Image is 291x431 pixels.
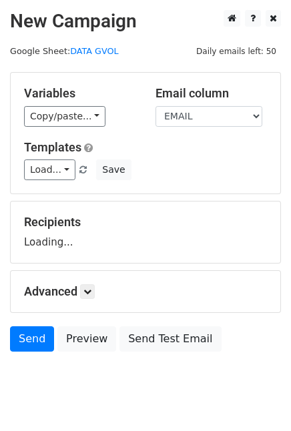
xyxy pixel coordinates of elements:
[192,46,281,56] a: Daily emails left: 50
[24,140,81,154] a: Templates
[156,86,267,101] h5: Email column
[24,215,267,230] h5: Recipients
[24,106,105,127] a: Copy/paste...
[24,159,75,180] a: Load...
[24,215,267,250] div: Loading...
[24,284,267,299] h5: Advanced
[70,46,118,56] a: DATA GVOL
[119,326,221,352] a: Send Test Email
[96,159,131,180] button: Save
[10,46,119,56] small: Google Sheet:
[192,44,281,59] span: Daily emails left: 50
[10,326,54,352] a: Send
[57,326,116,352] a: Preview
[10,10,281,33] h2: New Campaign
[24,86,135,101] h5: Variables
